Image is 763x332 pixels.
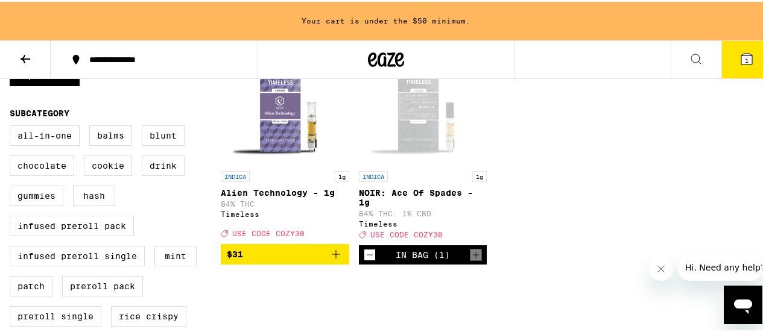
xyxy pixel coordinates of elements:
a: Open page for Alien Technology - 1g from Timeless [221,43,349,242]
a: Open page for NOIR: Ace Of Spades - 1g from Timeless [359,43,487,243]
button: Increment [470,247,482,259]
span: USE CODE COZY30 [232,228,305,236]
iframe: Message from company [678,252,762,279]
label: Mint [154,244,197,265]
label: Chocolate [10,154,74,174]
label: Gummies [10,184,63,204]
p: INDICA [359,169,388,180]
legend: Subcategory [10,107,69,116]
label: Blunt [142,124,185,144]
p: 1g [472,169,487,180]
span: USE CODE COZY30 [370,230,443,237]
img: Timeless - Alien Technology - 1g [224,43,345,163]
p: 84% THC [221,198,349,206]
label: Patch [10,274,52,295]
label: Infused Preroll Pack [10,214,134,234]
p: 1g [335,169,349,180]
label: All-In-One [10,124,80,144]
p: NOIR: Ace Of Spades - 1g [359,186,487,205]
label: Cookie [84,154,132,174]
iframe: Button to launch messaging window [724,284,762,322]
label: Preroll Pack [62,274,143,295]
p: INDICA [221,169,250,180]
span: $31 [227,248,243,257]
label: Balms [89,124,132,144]
button: Add to bag [221,242,349,263]
div: Timeless [221,208,349,216]
span: Hi. Need any help? [7,8,87,18]
span: 1 [745,55,749,62]
p: Alien Technology - 1g [221,186,349,196]
div: In Bag (1) [396,248,450,258]
div: Timeless [359,218,487,226]
button: Decrement [364,247,376,259]
label: Rice Crispy [111,304,186,325]
label: Drink [142,154,185,174]
iframe: Close message [649,255,673,279]
label: Preroll Single [10,304,101,325]
p: 84% THC: 1% CBD [359,208,487,216]
label: Hash [73,184,115,204]
label: Infused Preroll Single [10,244,145,265]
